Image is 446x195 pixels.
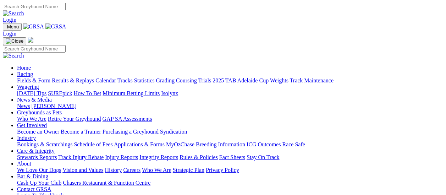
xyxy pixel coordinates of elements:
[17,116,443,122] div: Greyhounds as Pets
[7,24,19,29] span: Menu
[17,103,30,109] a: News
[105,167,122,173] a: History
[17,129,443,135] div: Get Involved
[156,77,175,83] a: Grading
[3,17,16,23] a: Login
[17,109,62,115] a: Greyhounds as Pets
[142,167,171,173] a: Who We Are
[103,116,152,122] a: GAP SA Assessments
[74,90,101,96] a: How To Bet
[45,23,66,30] img: GRSA
[6,38,23,44] img: Close
[28,37,33,43] img: logo-grsa-white.png
[17,154,443,161] div: Care & Integrity
[48,116,101,122] a: Retire Your Greyhound
[173,167,204,173] a: Strategic Plan
[17,90,46,96] a: [DATE] Tips
[17,90,443,97] div: Wagering
[3,31,16,37] a: Login
[166,141,194,147] a: MyOzChase
[63,180,150,186] a: Chasers Restaurant & Function Centre
[114,141,165,147] a: Applications & Forms
[198,77,211,83] a: Trials
[282,141,305,147] a: Race Safe
[105,154,138,160] a: Injury Reports
[31,103,76,109] a: [PERSON_NAME]
[213,77,269,83] a: 2025 TAB Adelaide Cup
[17,180,61,186] a: Cash Up Your Club
[17,135,36,141] a: Industry
[17,154,57,160] a: Stewards Reports
[123,167,141,173] a: Careers
[103,129,159,135] a: Purchasing a Greyhound
[247,154,279,160] a: Stay On Track
[17,71,33,77] a: Racing
[290,77,334,83] a: Track Maintenance
[17,77,50,83] a: Fields & Form
[74,141,112,147] a: Schedule of Fees
[17,77,443,84] div: Racing
[17,161,31,167] a: About
[103,90,160,96] a: Minimum Betting Limits
[176,77,197,83] a: Coursing
[17,167,443,173] div: About
[17,141,443,148] div: Industry
[23,23,44,30] img: GRSA
[17,148,55,154] a: Care & Integrity
[17,173,48,179] a: Bar & Dining
[17,103,443,109] div: News & Media
[17,180,443,186] div: Bar & Dining
[206,167,239,173] a: Privacy Policy
[17,122,47,128] a: Get Involved
[270,77,288,83] a: Weights
[17,84,39,90] a: Wagering
[3,3,66,10] input: Search
[3,23,22,31] button: Toggle navigation
[180,154,218,160] a: Rules & Policies
[161,90,178,96] a: Isolynx
[247,141,281,147] a: ICG Outcomes
[52,77,94,83] a: Results & Replays
[17,116,46,122] a: Who We Are
[17,129,59,135] a: Become an Owner
[3,53,24,59] img: Search
[17,186,51,192] a: Contact GRSA
[3,37,26,45] button: Toggle navigation
[219,154,245,160] a: Fact Sheets
[62,167,103,173] a: Vision and Values
[17,167,61,173] a: We Love Our Dogs
[48,90,72,96] a: SUREpick
[17,65,31,71] a: Home
[58,154,104,160] a: Track Injury Rebate
[3,45,66,53] input: Search
[134,77,155,83] a: Statistics
[3,10,24,17] img: Search
[17,97,52,103] a: News & Media
[117,77,133,83] a: Tracks
[139,154,178,160] a: Integrity Reports
[61,129,101,135] a: Become a Trainer
[196,141,245,147] a: Breeding Information
[95,77,116,83] a: Calendar
[17,141,72,147] a: Bookings & Scratchings
[160,129,187,135] a: Syndication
